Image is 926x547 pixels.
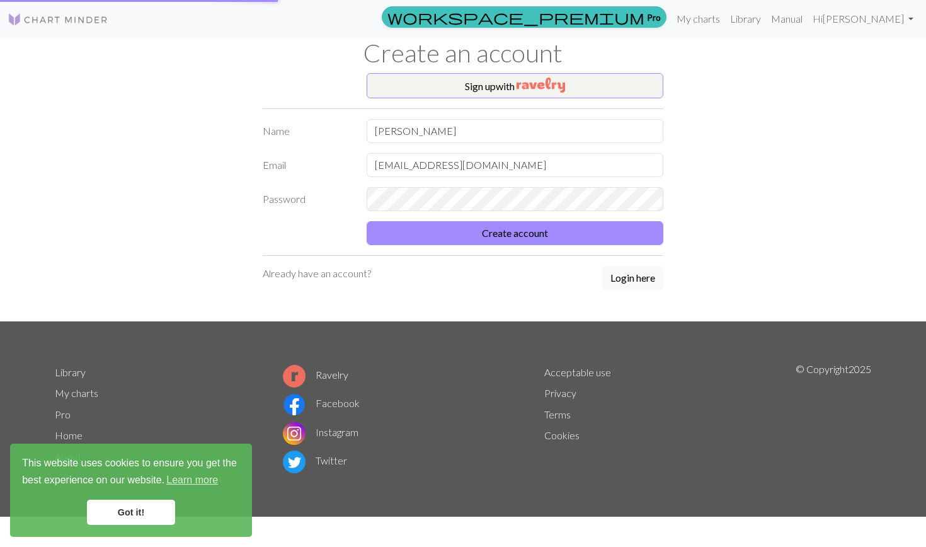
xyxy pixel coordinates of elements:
[263,266,371,281] p: Already have an account?
[544,429,580,441] a: Cookies
[283,454,347,466] a: Twitter
[382,6,666,28] a: Pro
[367,221,663,245] button: Create account
[55,387,98,399] a: My charts
[873,497,913,534] iframe: chat widget
[22,456,240,490] span: This website uses cookies to ensure you get the best experience on our website.
[283,397,360,409] a: Facebook
[517,78,565,93] img: Ravelry
[544,366,611,378] a: Acceptable use
[725,6,766,32] a: Library
[283,365,306,388] img: Ravelry logo
[255,153,359,177] label: Email
[544,408,571,420] a: Terms
[55,429,83,441] a: Home
[602,266,663,291] a: Login here
[672,6,725,32] a: My charts
[387,8,644,26] span: workspace_premium
[808,6,918,32] a: Hi[PERSON_NAME]
[283,393,306,416] img: Facebook logo
[255,187,359,211] label: Password
[602,266,663,290] button: Login here
[796,362,871,476] p: © Copyright 2025
[10,444,252,537] div: cookieconsent
[164,471,220,490] a: learn more about cookies
[255,119,359,143] label: Name
[283,422,306,445] img: Instagram logo
[8,12,108,27] img: Logo
[47,38,879,68] h1: Create an account
[283,369,348,381] a: Ravelry
[367,73,663,98] button: Sign upwith
[55,408,71,420] a: Pro
[283,451,306,473] img: Twitter logo
[544,387,576,399] a: Privacy
[766,6,808,32] a: Manual
[283,426,358,438] a: Instagram
[55,366,86,378] a: Library
[87,500,175,525] a: dismiss cookie message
